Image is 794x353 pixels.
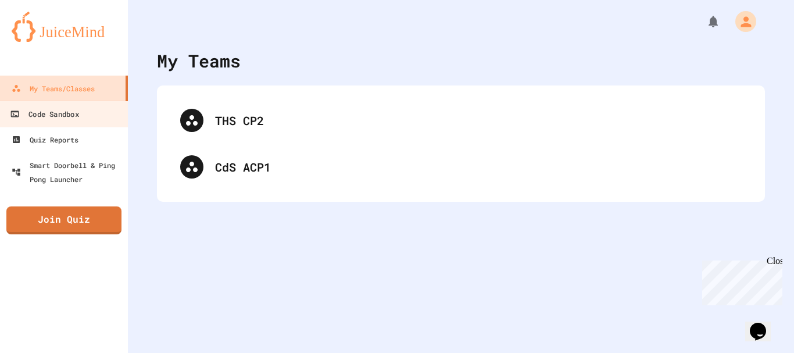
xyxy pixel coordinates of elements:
[10,107,78,122] div: Code Sandbox
[745,306,782,341] iframe: chat widget
[698,256,782,305] iframe: chat widget
[12,12,116,42] img: logo-orange.svg
[169,97,753,144] div: THS CP2
[723,8,759,35] div: My Account
[12,133,78,147] div: Quiz Reports
[215,112,742,129] div: THS CP2
[12,81,95,95] div: My Teams/Classes
[157,48,241,74] div: My Teams
[12,158,123,186] div: Smart Doorbell & Ping Pong Launcher
[685,12,723,31] div: My Notifications
[6,206,121,234] a: Join Quiz
[5,5,80,74] div: Chat with us now!Close
[169,144,753,190] div: CdS ACP1
[215,158,742,176] div: CdS ACP1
